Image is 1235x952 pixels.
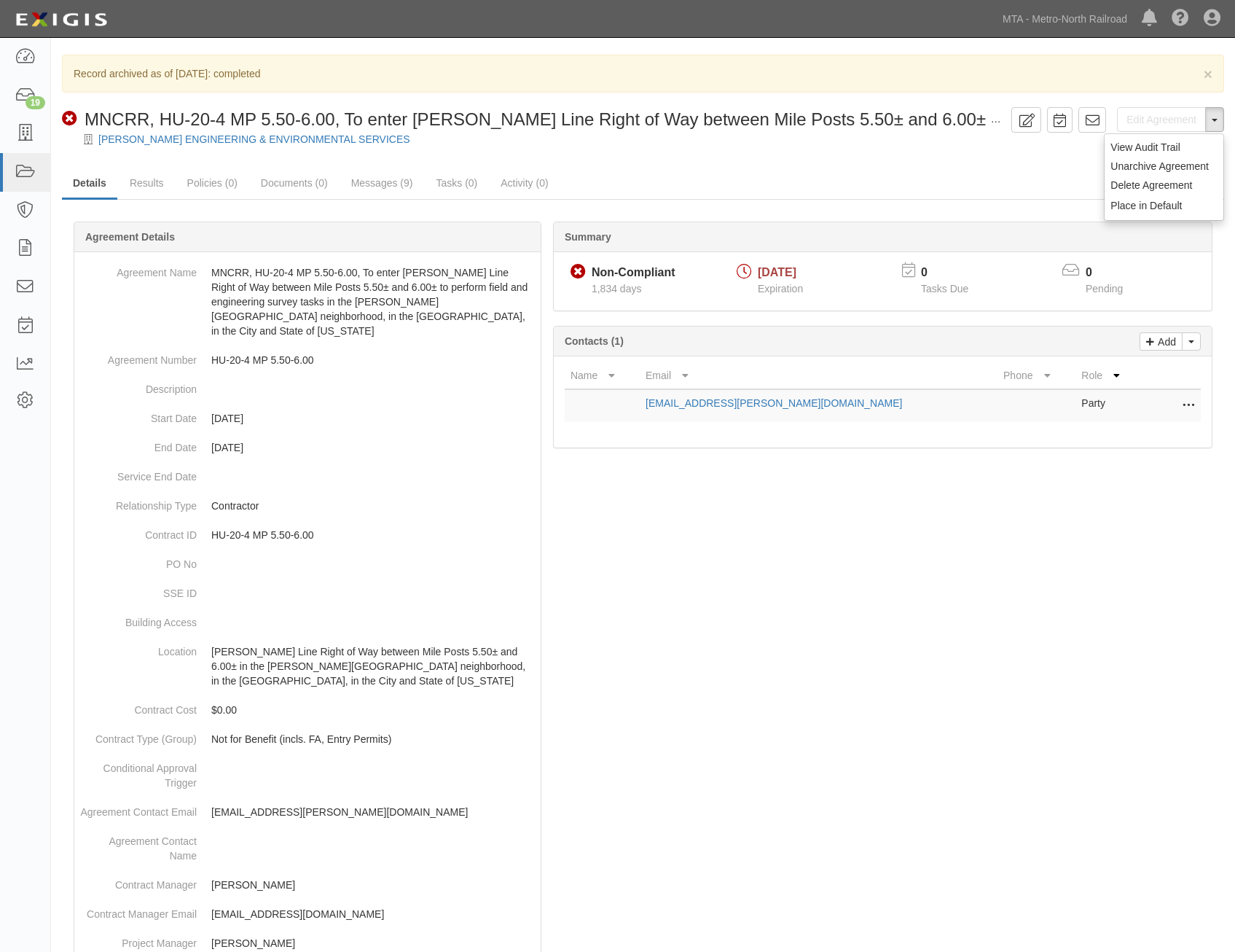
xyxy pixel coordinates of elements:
[80,550,197,571] dt: PO No
[1086,265,1141,281] p: 0
[176,168,248,198] a: Policies (0)
[211,528,535,542] p: HU-20-4 MP 5.50-6.00
[26,96,45,109] div: 19
[80,258,535,346] dd: MNCRR, HU-20-4 MP 5.50-6.00, To enter [PERSON_NAME] Line Right of Way between Mile Posts 5.50± an...
[80,520,197,542] dt: Contract ID
[98,133,410,145] a: [PERSON_NAME] ENGINEERING & ENVIRONMENTAL SERVICES
[1075,389,1142,422] td: Party
[211,805,535,819] p: [EMAIL_ADDRESS][PERSON_NAME][DOMAIN_NAME]
[1105,138,1223,157] a: View Audit Trail
[85,231,175,243] b: Agreement Details
[62,168,117,200] a: Details
[250,168,339,198] a: Documents (0)
[1075,362,1142,389] th: Role
[211,878,535,892] p: [PERSON_NAME]
[646,397,902,409] a: [EMAIL_ADDRESS][PERSON_NAME][DOMAIN_NAME]
[921,265,987,281] p: 0
[80,929,197,951] dt: Project Manager
[211,703,535,717] p: $0.00
[340,168,424,198] a: Messages (9)
[571,265,586,280] i: Non-Compliant
[1204,66,1212,82] button: Close
[1105,176,1223,195] a: Delete Agreement
[80,870,197,892] dt: Contract Manager
[80,637,197,659] dt: Location
[80,608,197,630] dt: Building Access
[565,335,624,347] b: Contacts (1)
[80,695,197,717] dt: Contract Cost
[1105,157,1223,176] a: Unarchive Agreement
[80,375,197,397] dt: Description
[758,266,796,278] span: [DATE]
[211,907,535,921] p: [EMAIL_ADDRESS][DOMAIN_NAME]
[80,900,197,921] dt: Contract Manager Email
[80,404,535,433] dd: [DATE]
[1154,333,1176,350] p: Add
[80,491,197,513] dt: Relationship Type
[211,936,535,951] p: [PERSON_NAME]
[80,491,535,520] dd: Contractor
[565,362,640,389] th: Name
[74,66,1212,81] p: Record archived as of [DATE]: completed
[1117,107,1206,132] a: Edit Agreement
[80,404,197,426] dt: Start Date
[565,231,611,243] b: Summary
[490,168,559,198] a: Activity (0)
[11,7,111,33] img: logo-5460c22ac91f19d4615b14bd174203de0afe785f0fc80cf4dbbc73dc1793850b.png
[80,754,197,790] dt: Conditional Approval Trigger
[62,107,1005,132] div: MNCRR, HU-20-4 MP 5.50-6.00, To enter Hudson Line Right of Way between Mile Posts 5.50± and 6.00±...
[758,283,803,294] span: Expiration
[80,462,197,484] dt: Service End Date
[80,433,535,462] dd: [DATE]
[592,283,642,294] span: Since 09/29/2020
[62,112,77,127] i: Non-Compliant
[1086,283,1123,294] span: Pending
[80,579,197,601] dt: SSE ID
[1172,10,1189,28] i: Help Center - Complianz
[1105,195,1223,216] button: Place in Default
[80,433,197,455] dt: End Date
[211,644,535,688] p: [PERSON_NAME] Line Right of Way between Mile Posts 5.50± and 6.00± in the [PERSON_NAME][GEOGRAPHI...
[640,362,997,389] th: Email
[211,732,535,746] p: Not for Benefit (incls. FA, Entry Permits)
[80,797,197,819] dt: Agreement Contact Email
[80,346,535,375] dd: HU-20-4 MP 5.50-6.00
[997,362,1075,389] th: Phone
[1140,332,1183,351] a: Add
[425,168,488,198] a: Tasks (0)
[995,4,1134,34] a: MTA - Metro-North Railroad
[921,283,968,294] span: Tasks Due
[80,827,197,863] dt: Agreement Contact Name
[80,258,197,280] dt: Agreement Name
[119,168,175,198] a: Results
[80,725,197,746] dt: Contract Type (Group)
[80,346,197,367] dt: Agreement Number
[592,265,675,281] div: Non-Compliant
[1204,66,1212,82] span: ×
